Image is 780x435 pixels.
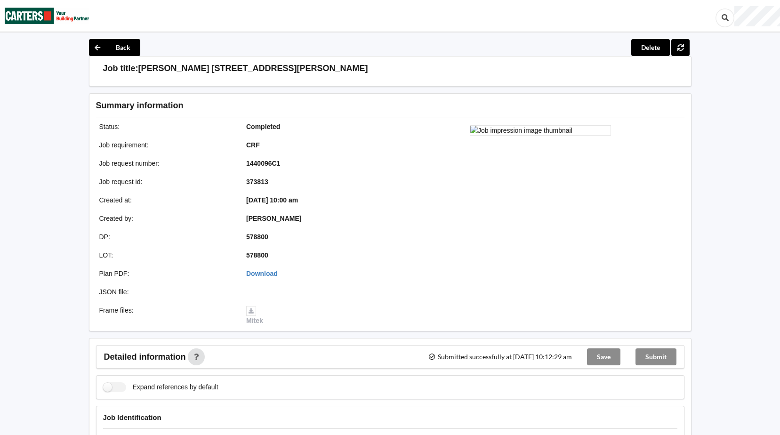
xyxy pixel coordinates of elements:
[246,196,298,204] b: [DATE] 10:00 am
[138,63,368,74] h3: [PERSON_NAME] [STREET_ADDRESS][PERSON_NAME]
[93,177,240,186] div: Job request id :
[428,354,571,360] span: Submitted successfully at [DATE] 10:12:29 am
[93,269,240,278] div: Plan PDF :
[246,270,278,277] a: Download
[5,0,89,31] img: Carters
[734,6,780,26] div: User Profile
[103,382,218,392] label: Expand references by default
[470,125,611,136] img: Job impression image thumbnail
[246,141,260,149] b: CRF
[246,306,263,324] a: Mitek
[104,353,186,361] span: Detailed information
[246,160,280,167] b: 1440096C1
[93,214,240,223] div: Created by :
[246,178,268,185] b: 373813
[631,39,670,56] button: Delete
[93,159,240,168] div: Job request number :
[93,306,240,325] div: Frame files :
[246,215,301,222] b: [PERSON_NAME]
[103,63,138,74] h3: Job title:
[96,100,534,111] h3: Summary information
[93,287,240,297] div: JSON file :
[246,123,280,130] b: Completed
[93,140,240,150] div: Job requirement :
[246,251,268,259] b: 578800
[89,39,140,56] button: Back
[93,250,240,260] div: LOT :
[93,122,240,131] div: Status :
[246,233,268,241] b: 578800
[93,195,240,205] div: Created at :
[103,413,677,422] h4: Job Identification
[93,232,240,242] div: DP :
